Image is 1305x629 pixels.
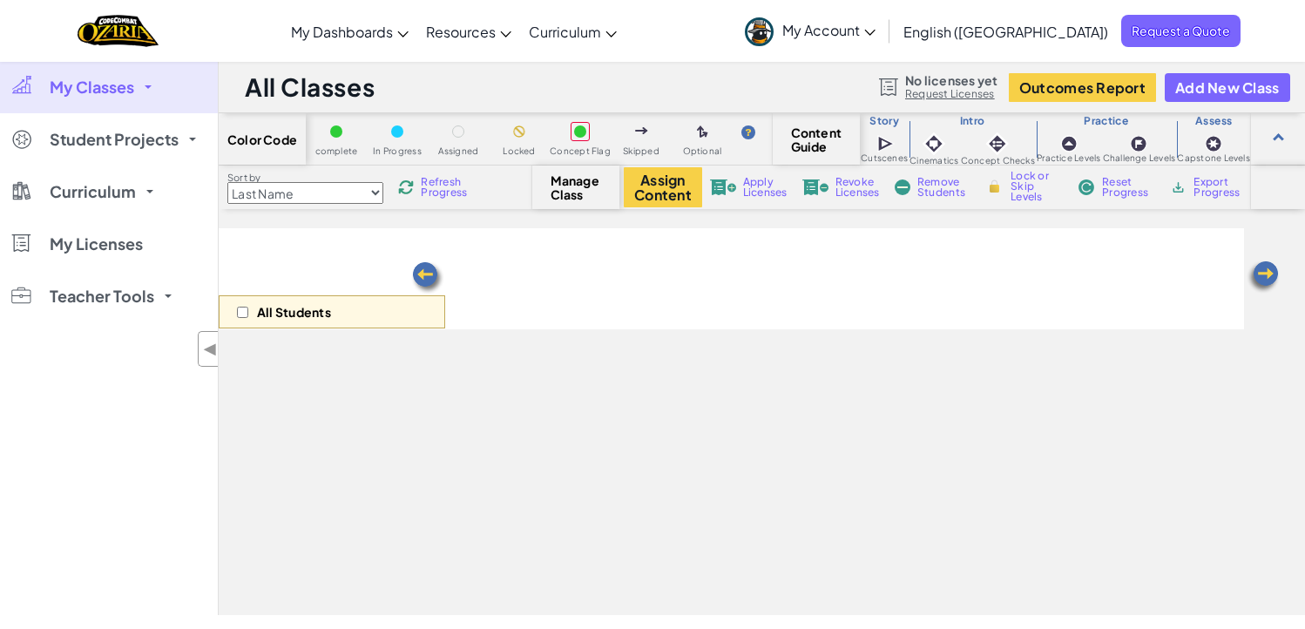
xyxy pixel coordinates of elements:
span: Skipped [623,146,659,156]
a: Curriculum [520,8,625,55]
span: In Progress [373,146,422,156]
span: ◀ [203,336,218,362]
span: Curriculum [529,23,601,41]
span: Revoke Licenses [835,177,880,198]
h3: Practice [1036,114,1176,128]
span: Export Progress [1193,177,1247,198]
img: IconHint.svg [741,125,755,139]
a: Ozaria by CodeCombat logo [78,13,159,49]
label: Sort by [227,171,383,185]
img: Arrow_Left.png [1246,260,1281,294]
span: Cutscenes [861,153,908,163]
span: My Classes [50,79,134,95]
img: IconLicenseRevoke.svg [802,179,828,195]
a: My Account [736,3,884,58]
span: English ([GEOGRAPHIC_DATA]) [903,23,1108,41]
span: Student Projects [50,132,179,147]
span: Curriculum [50,184,136,200]
img: IconPracticeLevel.svg [1060,135,1078,152]
span: complete [315,146,358,156]
span: Optional [683,146,722,156]
img: IconArchive.svg [1170,179,1187,195]
span: No licenses yet [905,73,997,87]
img: IconLicenseApply.svg [710,179,736,195]
h3: Story [860,114,909,128]
span: Teacher Tools [50,288,154,304]
span: Locked [503,146,535,156]
a: Request a Quote [1121,15,1241,47]
span: Reset Progress [1102,177,1154,198]
span: My Dashboards [291,23,393,41]
button: Add New Class [1165,73,1290,102]
span: Concept Checks [961,156,1035,166]
img: IconCapstoneLevel.svg [1205,135,1222,152]
img: IconChallengeLevel.svg [1130,135,1147,152]
img: IconInteractive.svg [985,132,1010,156]
span: Remove Students [917,177,970,198]
span: Color Code [227,132,297,146]
a: Resources [417,8,520,55]
p: All Students [257,305,331,319]
img: IconSkippedLevel.svg [635,127,648,134]
span: Lock or Skip Levels [1011,171,1062,202]
span: My Licenses [50,236,143,252]
a: My Dashboards [282,8,417,55]
img: IconReset.svg [1078,179,1095,195]
h3: Intro [909,114,1036,128]
img: IconReload.svg [398,179,414,195]
span: Cinematics [909,156,958,166]
span: Apply Licenses [743,177,788,198]
img: IconLock.svg [985,179,1004,194]
span: Resources [426,23,496,41]
span: My Account [782,21,876,39]
img: avatar [745,17,774,46]
span: Assigned [438,146,479,156]
h3: Assess [1176,114,1251,128]
a: English ([GEOGRAPHIC_DATA]) [895,8,1117,55]
button: Assign Content [624,167,702,207]
img: IconCinematic.svg [922,132,946,156]
img: Home [78,13,159,49]
span: Refresh Progress [421,177,475,198]
img: IconCutscene.svg [877,134,896,153]
span: Content Guide [791,125,842,153]
img: IconRemoveStudents.svg [895,179,910,195]
img: IconOptionalLevel.svg [697,125,708,139]
img: Arrow_Left.png [410,260,445,295]
span: Capstone Levels [1177,153,1249,163]
span: Challenge Levels [1103,153,1176,163]
h1: All Classes [245,71,375,104]
span: Concept Flag [550,146,611,156]
button: Outcomes Report [1009,73,1156,102]
span: Manage Class [551,173,602,201]
a: Request Licenses [905,87,997,101]
span: Practice Levels [1037,153,1100,163]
